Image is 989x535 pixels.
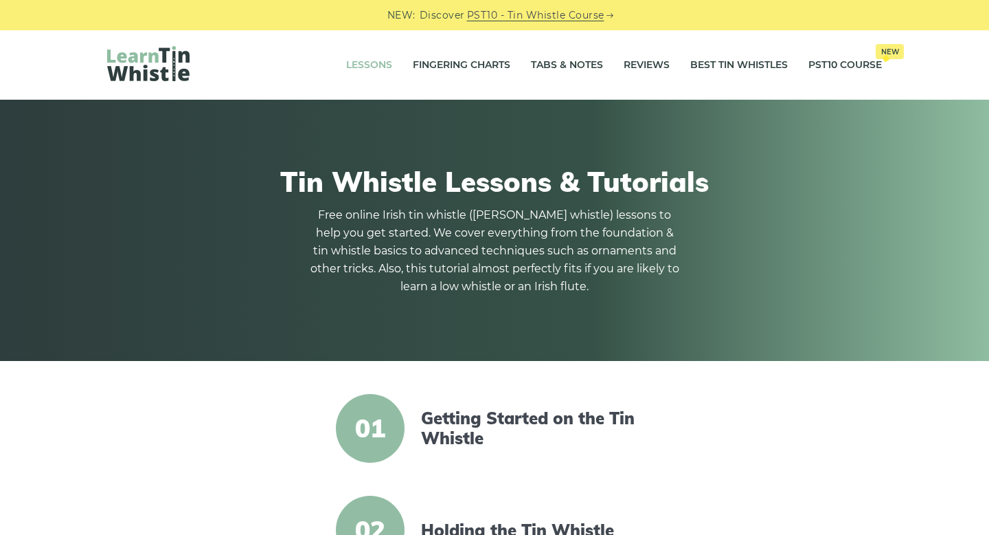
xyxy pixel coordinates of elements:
a: Fingering Charts [413,48,510,83]
a: PST10 CourseNew [808,48,882,83]
p: Free online Irish tin whistle ([PERSON_NAME] whistle) lessons to help you get started. We cover e... [309,206,680,296]
span: 01 [336,394,405,463]
a: Reviews [624,48,670,83]
img: LearnTinWhistle.com [107,46,190,81]
a: Tabs & Notes [531,48,603,83]
a: Lessons [346,48,392,83]
h1: Tin Whistle Lessons & Tutorials [107,165,882,198]
a: Getting Started on the Tin Whistle [421,408,657,448]
a: Best Tin Whistles [690,48,788,83]
span: New [876,44,904,59]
